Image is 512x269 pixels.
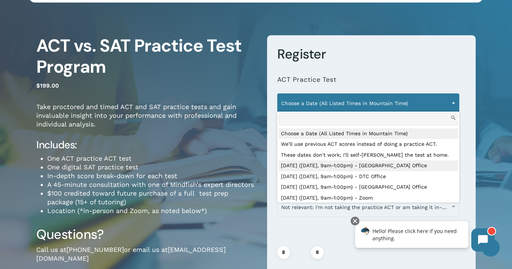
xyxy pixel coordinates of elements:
[36,246,226,262] a: [EMAIL_ADDRESS][DOMAIN_NAME]
[36,226,256,243] h3: Questions?
[279,139,458,150] li: We'll use previous ACT scores instead of doing a practice ACT.
[279,171,458,182] li: [DATE] ([DATE], 9am-1:00pm) - DTC Office
[66,246,124,253] a: [PHONE_NUMBER]
[277,93,459,113] span: Choose a Date (All Listed Times in Mountain Time)
[277,46,465,63] h3: Register
[36,82,59,89] bdi: 199.00
[36,35,256,77] h1: ACT vs. SAT Practice Test Program
[279,193,458,204] li: [DATE] ([DATE], 9am-1:00pm) - Zoom
[292,246,309,259] input: Product quantity
[47,163,256,172] li: One digital SAT practice test
[47,180,256,189] li: A 45-minute consultation with one of Mindfish’s expert directors
[47,172,256,180] li: In-depth score break-down for each test
[279,182,458,193] li: [DATE] ([DATE], 9am-1:00pm) - [GEOGRAPHIC_DATA] Office
[279,128,458,139] li: Choose a Date (All Listed Times in Mountain Time)
[47,154,256,163] li: One ACT practice ACT test
[279,160,458,171] li: [DATE] ([DATE], 9am-1:00pm) - [GEOGRAPHIC_DATA] Office
[279,150,458,161] li: These dates don't work; I'll self-[PERSON_NAME] the test at home.
[278,200,459,215] span: Not relevant: I'm not taking the practice ACT or am taking it in-person
[277,76,336,84] label: ACT Practice Test
[277,197,459,217] span: Not relevant: I'm not taking the practice ACT or am taking it in-person
[36,82,40,89] span: $
[278,96,459,111] span: Choose a Date (All Listed Times in Mountain Time)
[347,215,502,259] iframe: Chatbot
[47,206,256,215] li: Location (*in-person and Zoom, as noted below*)
[47,189,256,206] li: $100 credited toward future purchase of a full test prep package (15+ of tutoring)
[36,103,256,138] p: Take proctored and timed ACT and SAT practice tests and gain invaluable insight into your perform...
[36,138,256,152] h4: Includes:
